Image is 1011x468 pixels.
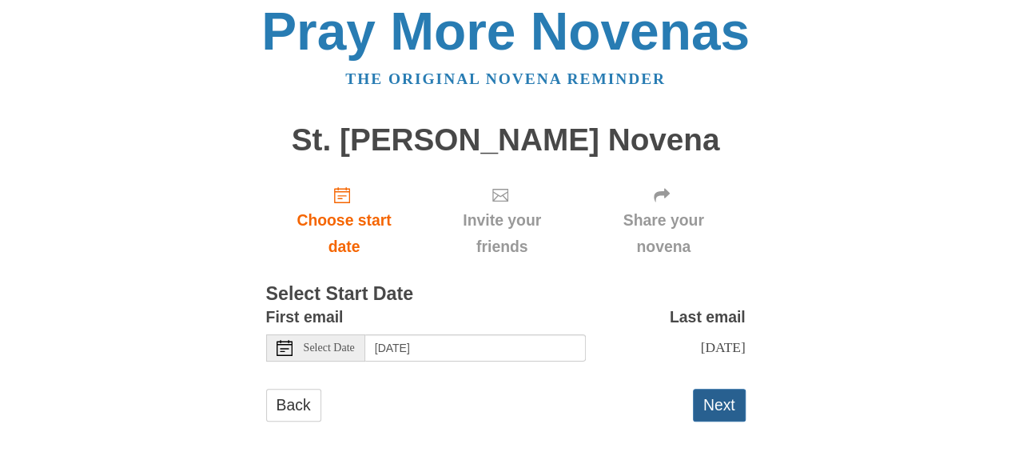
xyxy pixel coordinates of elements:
[266,304,344,330] label: First email
[304,342,355,354] span: Select Date
[365,334,586,362] input: Use the arrow keys to pick a date
[282,207,407,260] span: Choose start date
[266,173,423,268] a: Choose start date
[438,207,565,260] span: Invite your friends
[598,207,730,260] span: Share your novena
[582,173,746,268] div: Click "Next" to confirm your start date first.
[266,284,746,305] h3: Select Start Date
[261,2,750,61] a: Pray More Novenas
[266,389,321,422] a: Back
[670,304,746,330] label: Last email
[693,389,746,422] button: Next
[422,173,581,268] div: Click "Next" to confirm your start date first.
[266,123,746,158] h1: St. [PERSON_NAME] Novena
[700,339,745,355] span: [DATE]
[345,70,666,87] a: The original novena reminder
